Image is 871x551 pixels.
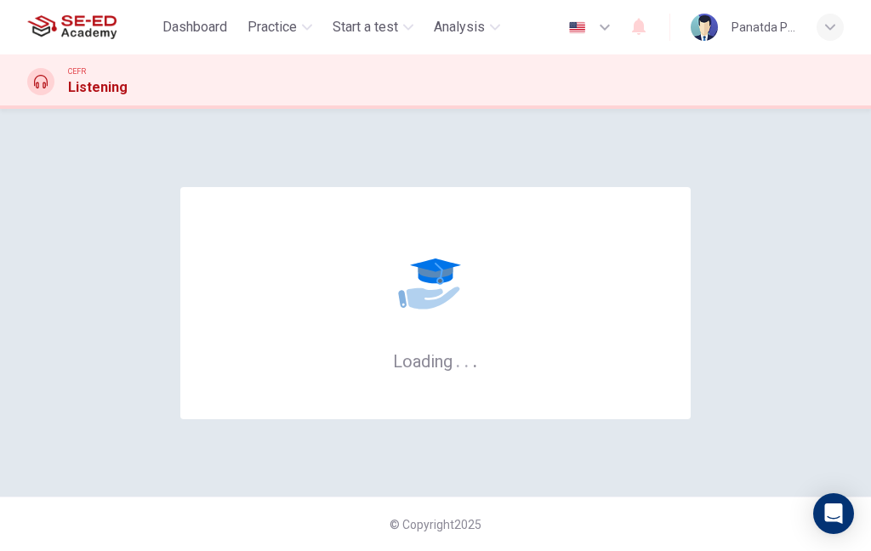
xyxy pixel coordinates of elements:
[156,12,234,43] button: Dashboard
[27,10,156,44] a: SE-ED Academy logo
[691,14,718,41] img: Profile picture
[813,493,854,534] div: Open Intercom Messenger
[434,17,485,37] span: Analysis
[68,77,128,98] h1: Listening
[27,10,117,44] img: SE-ED Academy logo
[472,345,478,373] h6: .
[326,12,420,43] button: Start a test
[427,12,507,43] button: Analysis
[566,21,588,34] img: en
[248,17,297,37] span: Practice
[241,12,319,43] button: Practice
[393,349,478,372] h6: Loading
[455,345,461,373] h6: .
[68,65,86,77] span: CEFR
[333,17,398,37] span: Start a test
[390,518,481,531] span: © Copyright 2025
[732,17,796,37] div: Panatda Pattala
[464,345,470,373] h6: .
[162,17,227,37] span: Dashboard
